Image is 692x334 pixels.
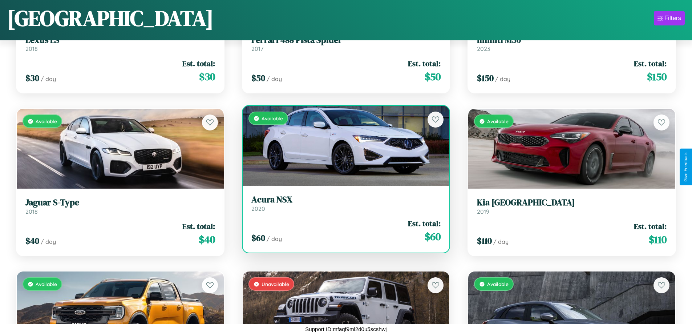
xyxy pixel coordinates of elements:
[267,235,282,242] span: / day
[199,232,215,247] span: $ 40
[251,72,265,84] span: $ 50
[493,238,509,245] span: / day
[41,75,56,83] span: / day
[251,205,265,212] span: 2020
[634,221,667,232] span: Est. total:
[251,35,441,53] a: Ferrari 488 Pista Spider2017
[305,324,387,334] p: Support ID: mfaqf9ml2d0u5scshwj
[251,45,263,52] span: 2017
[425,69,441,84] span: $ 50
[36,118,57,124] span: Available
[25,208,38,215] span: 2018
[477,72,494,84] span: $ 150
[262,281,289,287] span: Unavailable
[634,58,667,69] span: Est. total:
[487,281,509,287] span: Available
[251,194,441,205] h3: Acura NSX
[25,235,39,247] span: $ 40
[477,235,492,247] span: $ 110
[408,218,441,229] span: Est. total:
[41,238,56,245] span: / day
[654,11,685,25] button: Filters
[425,229,441,244] span: $ 60
[36,281,57,287] span: Available
[408,58,441,69] span: Est. total:
[477,197,667,215] a: Kia [GEOGRAPHIC_DATA]2019
[477,197,667,208] h3: Kia [GEOGRAPHIC_DATA]
[487,118,509,124] span: Available
[25,45,38,52] span: 2018
[477,45,490,52] span: 2023
[199,69,215,84] span: $ 30
[664,15,681,22] div: Filters
[647,69,667,84] span: $ 150
[251,232,265,244] span: $ 60
[25,35,215,53] a: Lexus LS2018
[477,208,489,215] span: 2019
[182,58,215,69] span: Est. total:
[7,3,214,33] h1: [GEOGRAPHIC_DATA]
[25,197,215,215] a: Jaguar S-Type2018
[683,152,688,182] div: Give Feedback
[182,221,215,232] span: Est. total:
[25,72,39,84] span: $ 30
[262,115,283,121] span: Available
[649,232,667,247] span: $ 110
[267,75,282,83] span: / day
[251,194,441,212] a: Acura NSX2020
[495,75,510,83] span: / day
[477,35,667,53] a: Infiniti M302023
[25,197,215,208] h3: Jaguar S-Type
